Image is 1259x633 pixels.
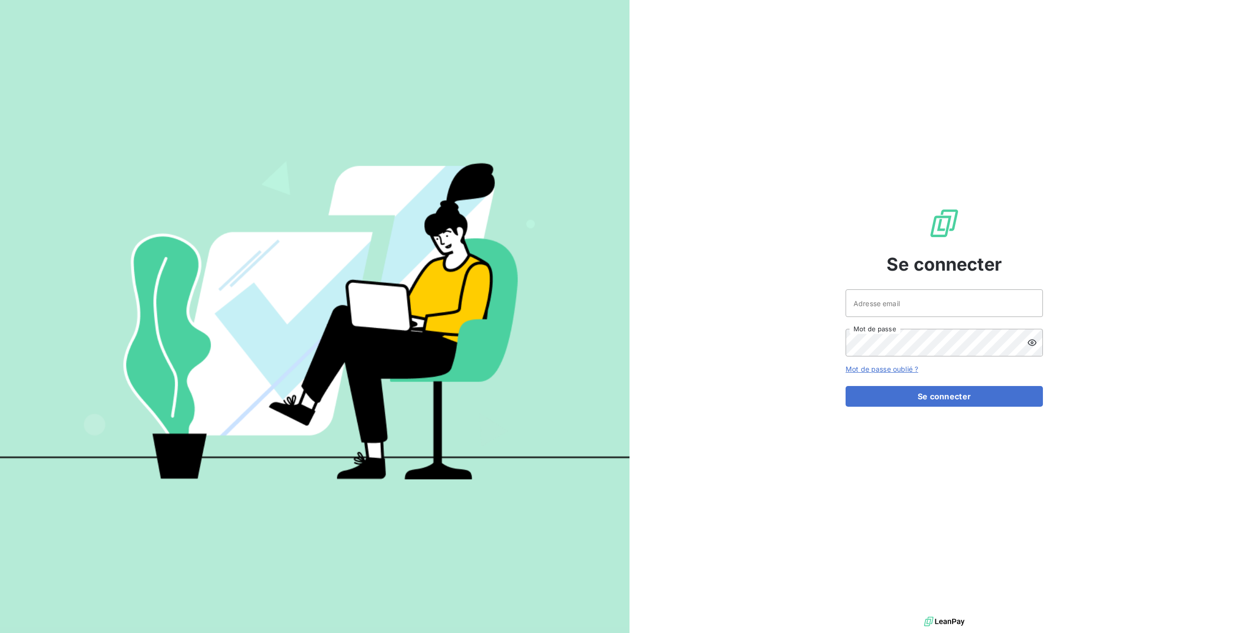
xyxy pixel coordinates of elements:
[846,289,1043,317] input: placeholder
[924,614,964,629] img: logo
[846,365,918,373] a: Mot de passe oublié ?
[887,251,1002,278] span: Se connecter
[846,386,1043,407] button: Se connecter
[928,208,960,239] img: Logo LeanPay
